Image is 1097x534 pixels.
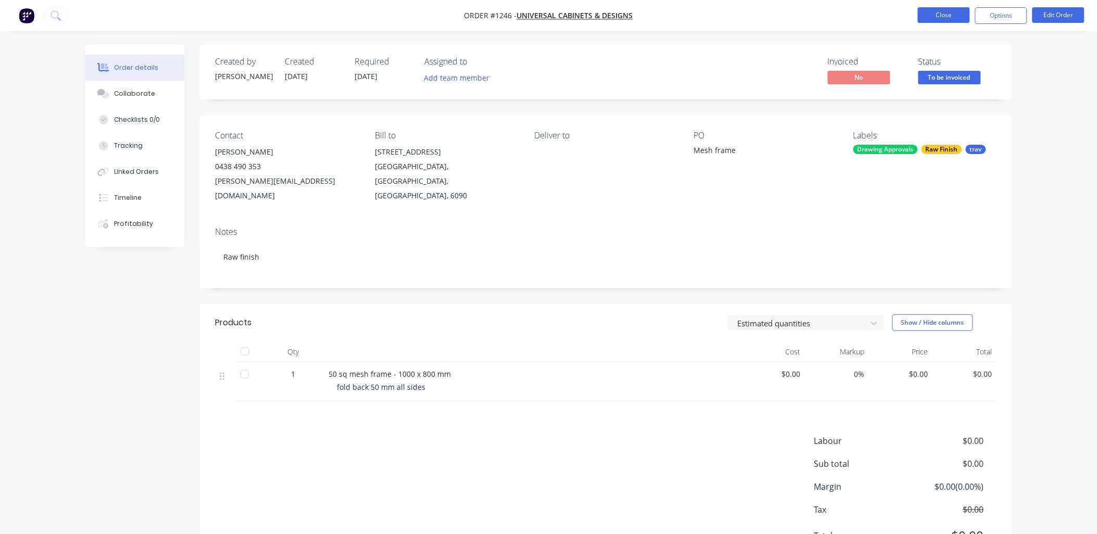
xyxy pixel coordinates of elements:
[85,55,184,81] button: Order details
[937,368,992,379] span: $0.00
[425,71,496,85] button: Add team member
[216,241,997,273] div: Raw finish
[285,71,308,81] span: [DATE]
[216,227,997,237] div: Notes
[375,159,518,203] div: [GEOGRAPHIC_DATA], [GEOGRAPHIC_DATA], [GEOGRAPHIC_DATA], 6090
[355,57,412,67] div: Required
[114,89,155,98] div: Collaborate
[828,71,890,84] span: No
[906,457,983,470] span: $0.00
[216,174,358,203] div: [PERSON_NAME][EMAIL_ADDRESS][DOMAIN_NAME]
[85,107,184,133] button: Checklists 0/0
[975,7,1027,24] button: Options
[85,133,184,159] button: Tracking
[918,57,997,67] div: Status
[375,145,518,159] div: [STREET_ADDRESS]
[517,11,633,21] a: Universal Cabinets & Designs
[355,71,378,81] span: [DATE]
[292,368,296,379] span: 1
[85,159,184,185] button: Linked Orders
[869,341,933,362] div: Price
[853,145,918,154] div: Drawing Approvals
[285,57,343,67] div: Created
[114,141,143,150] div: Tracking
[809,368,865,379] span: 0%
[216,316,252,329] div: Products
[85,185,184,211] button: Timeline
[114,219,153,228] div: Profitability
[114,167,159,176] div: Linked Orders
[1032,7,1085,23] button: Edit Order
[814,457,907,470] span: Sub total
[19,8,34,23] img: Factory
[262,341,325,362] div: Qty
[906,503,983,516] span: $0.00
[114,193,142,202] div: Timeline
[329,369,451,379] span: 50 sq mesh frame - 1000 x 800 mm
[694,131,837,141] div: PO
[216,145,358,203] div: [PERSON_NAME]0438 490 353[PERSON_NAME][EMAIL_ADDRESS][DOMAIN_NAME]
[216,57,273,67] div: Created by
[918,71,981,86] button: To be invoiced
[918,71,981,84] span: To be invoiced
[425,57,529,67] div: Assigned to
[828,57,906,67] div: Invoiced
[932,341,997,362] div: Total
[814,480,907,493] span: Margin
[814,435,907,447] span: Labour
[216,145,358,159] div: [PERSON_NAME]
[114,63,158,72] div: Order details
[853,131,996,141] div: Labels
[805,341,869,362] div: Markup
[922,145,962,154] div: Raw Finish
[966,145,986,154] div: trav
[85,211,184,237] button: Profitability
[534,131,677,141] div: Deliver to
[216,159,358,174] div: 0438 490 353
[419,71,495,85] button: Add team member
[337,382,426,392] span: fold back 50 mm all sides
[375,145,518,203] div: [STREET_ADDRESS][GEOGRAPHIC_DATA], [GEOGRAPHIC_DATA], [GEOGRAPHIC_DATA], 6090
[216,131,358,141] div: Contact
[746,368,801,379] span: $0.00
[906,435,983,447] span: $0.00
[216,71,273,82] div: [PERSON_NAME]
[873,368,929,379] span: $0.00
[741,341,805,362] div: Cost
[85,81,184,107] button: Collaborate
[814,503,907,516] span: Tax
[375,131,518,141] div: Bill to
[906,480,983,493] span: $0.00 ( 0.00 %)
[114,115,160,124] div: Checklists 0/0
[892,314,973,331] button: Show / Hide columns
[694,145,824,159] div: Mesh frame
[464,11,517,21] span: Order #1246 -
[918,7,970,23] button: Close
